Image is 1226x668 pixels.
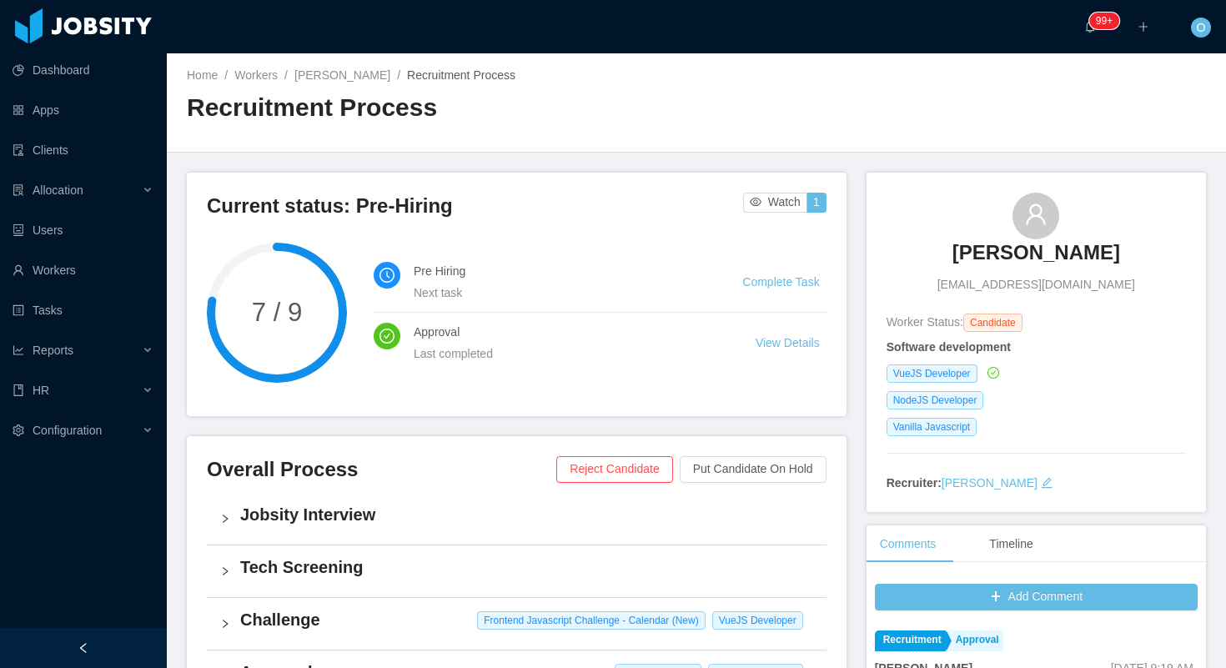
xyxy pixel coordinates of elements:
span: / [397,68,400,82]
a: icon: check-circle [984,366,999,379]
a: Approval [947,630,1003,651]
strong: Software development [887,340,1011,354]
span: Reports [33,344,73,357]
span: HR [33,384,49,397]
a: icon: auditClients [13,133,153,167]
strong: Recruiter: [887,476,942,490]
a: icon: robotUsers [13,213,153,247]
sup: 1656 [1089,13,1119,29]
a: Complete Task [742,275,819,289]
i: icon: edit [1041,477,1053,489]
span: Allocation [33,183,83,197]
a: [PERSON_NAME] [952,239,1120,276]
div: icon: rightJobsity Interview [207,493,827,545]
a: icon: appstoreApps [13,93,153,127]
button: icon: plusAdd Comment [875,584,1198,610]
span: VueJS Developer [712,611,803,630]
i: icon: user [1024,203,1048,226]
span: Vanilla Javascript [887,418,977,436]
span: Frontend Javascript Challenge - Calendar (New) [477,611,705,630]
div: Next task [414,284,702,302]
a: Home [187,68,218,82]
i: icon: setting [13,424,24,436]
h2: Recruitment Process [187,91,696,125]
h4: Jobsity Interview [240,503,813,526]
h4: Tech Screening [240,555,813,579]
div: Comments [867,525,950,563]
h3: Overall Process [207,456,556,483]
a: icon: pie-chartDashboard [13,53,153,87]
h3: [PERSON_NAME] [952,239,1120,266]
span: Recruitment Process [407,68,515,82]
div: icon: rightTech Screening [207,545,827,597]
div: Last completed [414,344,716,363]
span: O [1197,18,1206,38]
a: Recruitment [875,630,946,651]
a: icon: profileTasks [13,294,153,327]
a: View Details [756,336,820,349]
span: 7 / 9 [207,299,347,325]
div: icon: rightChallenge [207,598,827,650]
span: VueJS Developer [887,364,977,383]
button: icon: eyeWatch [743,193,807,213]
i: icon: bell [1084,21,1096,33]
button: Reject Candidate [556,456,672,483]
span: Configuration [33,424,102,437]
h4: Approval [414,323,716,341]
i: icon: plus [1138,21,1149,33]
i: icon: solution [13,184,24,196]
span: / [224,68,228,82]
i: icon: right [220,514,230,524]
span: / [284,68,288,82]
i: icon: clock-circle [379,268,394,283]
a: [PERSON_NAME] [942,476,1038,490]
i: icon: book [13,384,24,396]
button: 1 [806,193,827,213]
i: icon: check-circle [379,329,394,344]
i: icon: line-chart [13,344,24,356]
h4: Pre Hiring [414,262,702,280]
a: [PERSON_NAME] [294,68,390,82]
div: Timeline [976,525,1046,563]
h3: Current status: Pre-Hiring [207,193,743,219]
i: icon: check-circle [987,367,999,379]
span: [EMAIL_ADDRESS][DOMAIN_NAME] [937,276,1135,294]
i: icon: right [220,566,230,576]
button: Put Candidate On Hold [680,456,827,483]
h4: Challenge [240,608,813,631]
span: Candidate [963,314,1023,332]
span: NodeJS Developer [887,391,984,409]
a: icon: userWorkers [13,254,153,287]
a: Workers [234,68,278,82]
span: Worker Status: [887,315,963,329]
i: icon: right [220,619,230,629]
